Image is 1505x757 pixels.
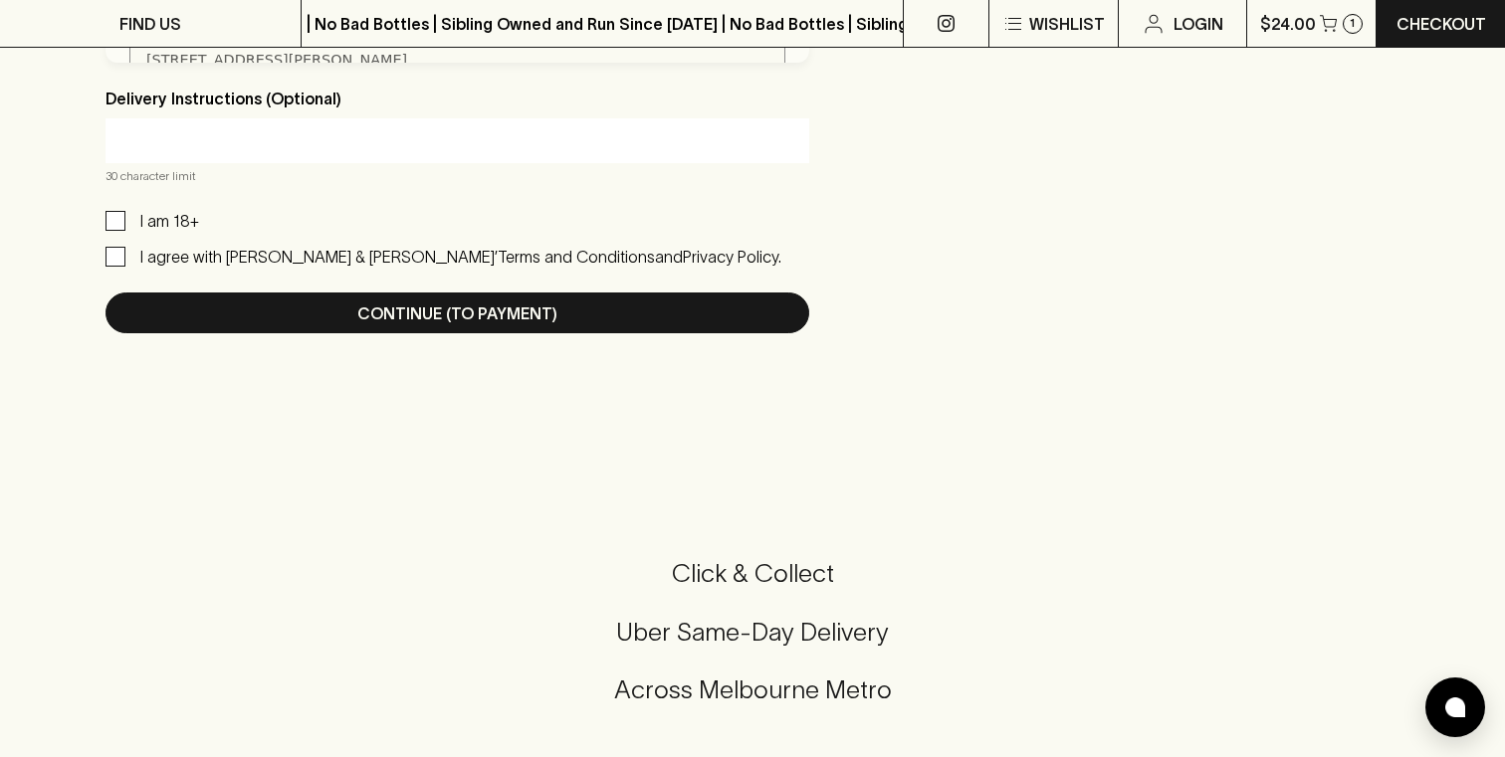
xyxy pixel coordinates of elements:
[357,301,557,325] p: Continue (To Payment)
[683,248,781,266] a: Privacy Policy.
[655,248,683,266] p: and
[1260,12,1316,36] p: $24.00
[106,87,809,110] p: Delivery Instructions (Optional)
[140,209,199,233] p: I am 18+
[1350,18,1355,29] p: 1
[106,166,809,186] p: 30 character limit
[24,616,1481,649] h5: Uber Same-Day Delivery
[1029,12,1105,36] p: Wishlist
[1397,12,1486,36] p: Checkout
[24,673,1481,706] h5: Across Melbourne Metro
[24,557,1481,590] h5: Click & Collect
[1174,12,1223,36] p: Login
[106,292,809,333] button: Continue (To Payment)
[1445,697,1465,717] img: bubble-icon
[146,50,768,72] div: [STREET_ADDRESS][PERSON_NAME]
[140,248,498,266] p: I agree with [PERSON_NAME] & [PERSON_NAME]’
[119,12,181,36] p: FIND US
[498,248,655,266] a: Terms and Conditions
